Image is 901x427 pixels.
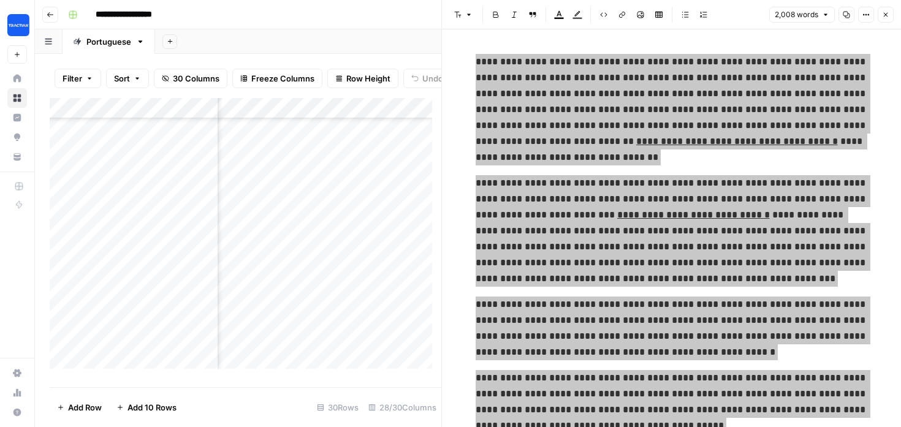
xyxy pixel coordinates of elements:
[346,72,390,85] span: Row Height
[68,401,102,414] span: Add Row
[63,29,155,54] a: Portuguese
[7,14,29,36] img: Tractian Logo
[7,69,27,88] a: Home
[63,72,82,85] span: Filter
[7,127,27,147] a: Opportunities
[7,402,27,422] button: Help + Support
[127,401,177,414] span: Add 10 Rows
[50,398,109,417] button: Add Row
[232,69,322,88] button: Freeze Columns
[312,398,363,417] div: 30 Rows
[7,88,27,108] a: Browse
[7,108,27,127] a: Insights
[7,363,27,383] a: Settings
[327,69,398,88] button: Row Height
[422,72,443,85] span: Undo
[7,383,27,402] a: Usage
[7,147,27,167] a: Your Data
[775,9,818,20] span: 2,008 words
[154,69,227,88] button: 30 Columns
[7,10,27,40] button: Workspace: Tractian
[106,69,149,88] button: Sort
[363,398,441,417] div: 28/30 Columns
[403,69,451,88] button: Undo
[86,36,131,48] div: Portuguese
[114,72,130,85] span: Sort
[173,72,219,85] span: 30 Columns
[251,72,314,85] span: Freeze Columns
[769,7,835,23] button: 2,008 words
[55,69,101,88] button: Filter
[109,398,184,417] button: Add 10 Rows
